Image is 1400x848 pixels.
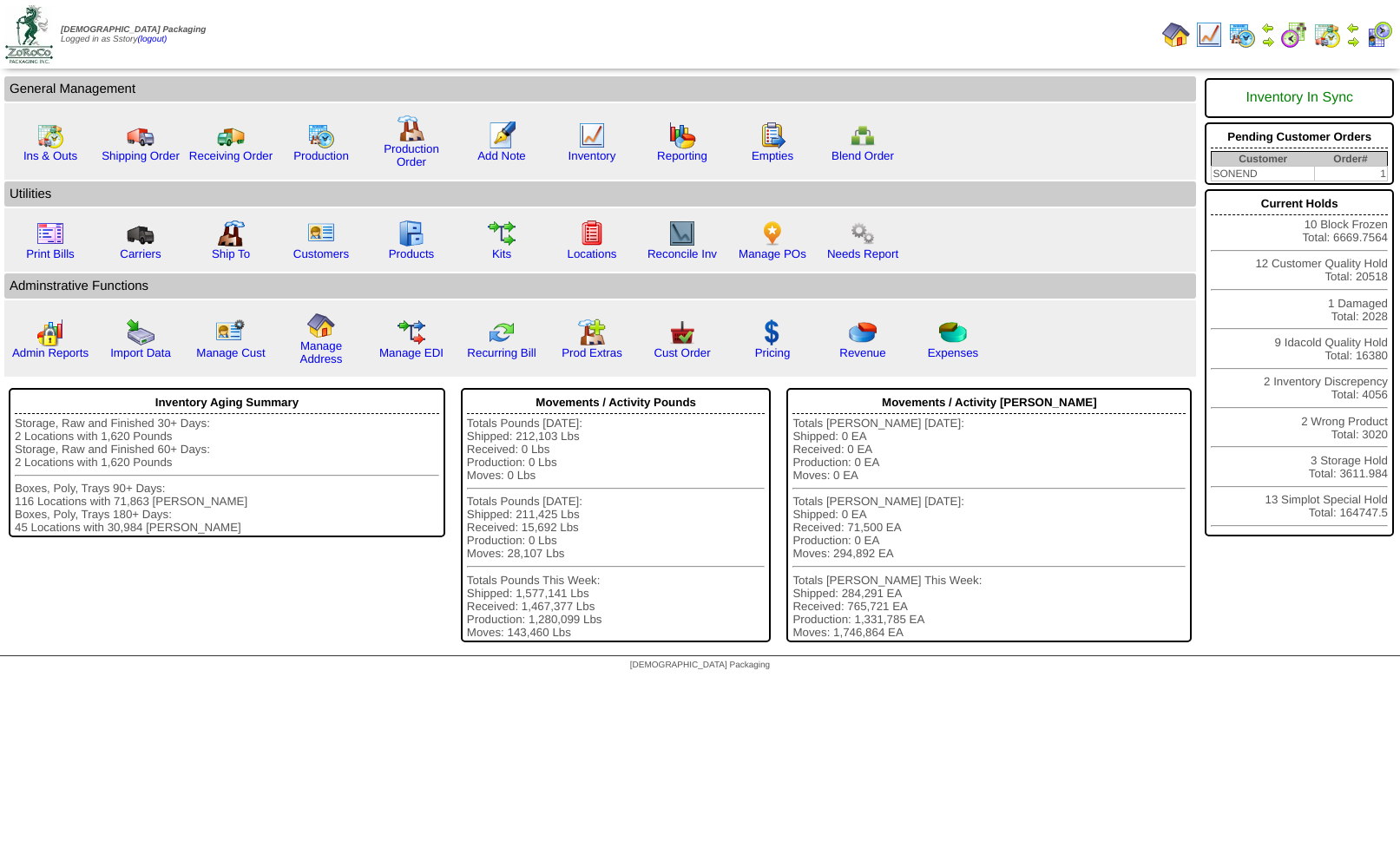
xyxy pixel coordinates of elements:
img: cabinet.gif [398,220,425,247]
img: line_graph.gif [1195,21,1223,49]
span: [DEMOGRAPHIC_DATA] Packaging [630,661,770,670]
a: Receiving Order [189,149,273,162]
img: customers.gif [307,220,335,247]
img: reconcile.gif [488,319,516,346]
a: Manage Cust [196,346,265,359]
img: home.gif [1162,21,1190,49]
img: invoice2.gif [36,220,64,247]
a: (logout) [137,35,167,44]
img: po.png [759,220,786,247]
div: Inventory In Sync [1211,82,1388,115]
img: import.gif [127,319,154,346]
a: Manage Address [300,339,343,365]
span: [DEMOGRAPHIC_DATA] Packaging [61,25,206,35]
img: factory.gif [398,115,425,142]
a: Recurring Bill [467,346,536,359]
a: Print Bills [26,247,75,260]
a: Customers [293,247,349,260]
img: home.gif [307,312,335,339]
a: Reporting [657,149,707,162]
div: Current Holds [1211,193,1388,215]
div: Movements / Activity Pounds [467,391,766,414]
img: calendarprod.gif [1228,21,1256,49]
img: arrowleft.gif [1346,21,1360,35]
a: Import Data [110,346,171,359]
td: 1 [1314,167,1387,181]
img: factory2.gif [217,220,245,247]
img: truck.gif [127,122,154,149]
a: Expenses [928,346,979,359]
img: workflow.gif [488,220,516,247]
img: pie_chart.png [849,319,877,346]
a: Blend Order [831,149,894,162]
img: zoroco-logo-small.webp [5,5,53,63]
div: Pending Customer Orders [1211,126,1388,148]
a: Kits [492,247,511,260]
img: arrowright.gif [1346,35,1360,49]
img: arrowright.gif [1261,35,1275,49]
a: Prod Extras [562,346,622,359]
td: Utilities [4,181,1196,207]
a: Admin Reports [12,346,89,359]
td: SONEND [1212,167,1314,181]
img: truck3.gif [127,220,154,247]
img: graph.gif [668,122,696,149]
img: line_graph2.gif [668,220,696,247]
img: workorder.gif [759,122,786,149]
img: calendarblend.gif [1280,21,1308,49]
img: calendarinout.gif [36,122,64,149]
a: Reconcile Inv [647,247,717,260]
a: Manage POs [739,247,806,260]
img: arrowleft.gif [1261,21,1275,35]
img: line_graph.gif [578,122,606,149]
img: edi.gif [398,319,425,346]
img: truck2.gif [217,122,245,149]
img: calendarcustomer.gif [1365,21,1393,49]
img: calendarprod.gif [307,122,335,149]
a: Cust Order [654,346,710,359]
div: Storage, Raw and Finished 30+ Days: 2 Locations with 1,620 Pounds Storage, Raw and Finished 60+ D... [15,417,439,534]
a: Inventory [569,149,616,162]
a: Shipping Order [102,149,180,162]
a: Revenue [839,346,885,359]
span: Logged in as Sstory [61,25,206,44]
th: Customer [1212,152,1314,167]
img: orders.gif [488,122,516,149]
a: Production [293,149,349,162]
a: Pricing [755,346,791,359]
a: Empties [752,149,793,162]
img: calendarinout.gif [1313,21,1341,49]
a: Ship To [212,247,250,260]
img: dollar.gif [759,319,786,346]
img: network.png [849,122,877,149]
div: Totals [PERSON_NAME] [DATE]: Shipped: 0 EA Received: 0 EA Production: 0 EA Moves: 0 EA Totals [PE... [792,417,1186,639]
a: Add Note [477,149,526,162]
img: workflow.png [849,220,877,247]
a: Locations [567,247,616,260]
td: General Management [4,76,1196,102]
a: Carriers [120,247,161,260]
div: 10 Block Frozen Total: 6669.7564 12 Customer Quality Hold Total: 20518 1 Damaged Total: 2028 9 Id... [1205,189,1394,536]
a: Manage EDI [379,346,444,359]
a: Products [389,247,435,260]
td: Adminstrative Functions [4,273,1196,299]
img: cust_order.png [668,319,696,346]
img: graph2.png [36,319,64,346]
a: Needs Report [827,247,898,260]
div: Movements / Activity [PERSON_NAME] [792,391,1186,414]
div: Inventory Aging Summary [15,391,439,414]
img: locations.gif [578,220,606,247]
img: prodextras.gif [578,319,606,346]
img: pie_chart2.png [939,319,967,346]
a: Ins & Outs [23,149,77,162]
div: Totals Pounds [DATE]: Shipped: 212,103 Lbs Received: 0 Lbs Production: 0 Lbs Moves: 0 Lbs Totals ... [467,417,766,639]
img: managecust.png [215,319,247,346]
a: Production Order [384,142,439,168]
th: Order# [1314,152,1387,167]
